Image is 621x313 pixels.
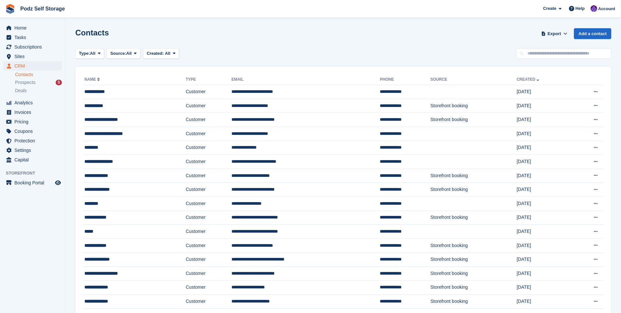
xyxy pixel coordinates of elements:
[14,42,54,52] span: Subscriptions
[430,253,517,267] td: Storefront booking
[6,170,65,177] span: Storefront
[543,5,556,12] span: Create
[186,85,231,99] td: Customer
[186,266,231,281] td: Customer
[3,52,62,61] a: menu
[517,281,572,295] td: [DATE]
[430,183,517,197] td: Storefront booking
[186,74,231,85] th: Type
[14,33,54,42] span: Tasks
[3,146,62,155] a: menu
[126,50,132,57] span: All
[430,169,517,183] td: Storefront booking
[15,79,62,86] a: Prospects 5
[3,108,62,117] a: menu
[430,74,517,85] th: Source
[430,99,517,113] td: Storefront booking
[90,50,96,57] span: All
[517,197,572,211] td: [DATE]
[186,113,231,127] td: Customer
[3,33,62,42] a: menu
[15,88,27,94] span: Deals
[14,108,54,117] span: Invoices
[165,51,171,56] span: All
[517,99,572,113] td: [DATE]
[517,77,540,82] a: Created
[14,52,54,61] span: Sites
[186,239,231,253] td: Customer
[517,239,572,253] td: [DATE]
[186,295,231,309] td: Customer
[18,3,67,14] a: Podz Self Storage
[14,98,54,107] span: Analytics
[517,127,572,141] td: [DATE]
[186,253,231,267] td: Customer
[517,266,572,281] td: [DATE]
[186,197,231,211] td: Customer
[79,50,90,57] span: Type:
[3,98,62,107] a: menu
[517,113,572,127] td: [DATE]
[380,74,430,85] th: Phone
[517,295,572,309] td: [DATE]
[3,155,62,164] a: menu
[186,127,231,141] td: Customer
[14,155,54,164] span: Capital
[186,141,231,155] td: Customer
[54,179,62,187] a: Preview store
[14,136,54,145] span: Protection
[147,51,164,56] span: Created:
[107,48,140,59] button: Source: All
[430,211,517,225] td: Storefront booking
[3,42,62,52] a: menu
[14,23,54,32] span: Home
[3,61,62,71] a: menu
[517,225,572,239] td: [DATE]
[430,281,517,295] td: Storefront booking
[3,127,62,136] a: menu
[186,169,231,183] td: Customer
[186,155,231,169] td: Customer
[548,31,561,37] span: Export
[14,61,54,71] span: CRM
[3,178,62,187] a: menu
[15,79,35,86] span: Prospects
[84,77,101,82] a: Name
[575,5,585,12] span: Help
[517,141,572,155] td: [DATE]
[75,28,109,37] h1: Contacts
[186,225,231,239] td: Customer
[598,6,615,12] span: Account
[15,72,62,78] a: Contacts
[430,266,517,281] td: Storefront booking
[186,281,231,295] td: Customer
[14,117,54,126] span: Pricing
[110,50,126,57] span: Source:
[186,211,231,225] td: Customer
[574,28,611,39] a: Add a contact
[14,146,54,155] span: Settings
[517,253,572,267] td: [DATE]
[3,117,62,126] a: menu
[56,80,62,85] div: 5
[14,178,54,187] span: Booking Portal
[591,5,597,12] img: Jawed Chowdhary
[143,48,179,59] button: Created: All
[186,183,231,197] td: Customer
[517,183,572,197] td: [DATE]
[517,155,572,169] td: [DATE]
[3,23,62,32] a: menu
[3,136,62,145] a: menu
[14,127,54,136] span: Coupons
[430,239,517,253] td: Storefront booking
[75,48,104,59] button: Type: All
[15,87,62,94] a: Deals
[231,74,380,85] th: Email
[540,28,569,39] button: Export
[517,85,572,99] td: [DATE]
[517,211,572,225] td: [DATE]
[430,295,517,309] td: Storefront booking
[186,99,231,113] td: Customer
[517,169,572,183] td: [DATE]
[5,4,15,14] img: stora-icon-8386f47178a22dfd0bd8f6a31ec36ba5ce8667c1dd55bd0f319d3a0aa187defe.svg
